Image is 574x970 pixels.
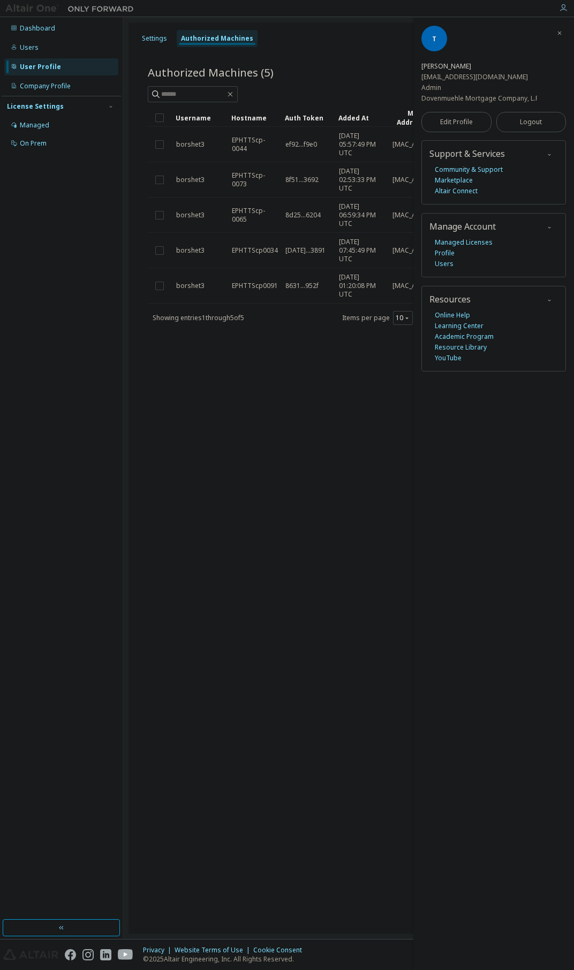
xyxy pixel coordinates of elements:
span: [MAC_ADDRESS] [392,246,442,255]
span: EPHTTScp-0065 [232,207,276,224]
a: Profile [435,248,455,259]
span: EPHTTScp0034 [232,246,278,255]
span: [DATE] 02:53:33 PM UTC [339,167,383,193]
span: ef92...f9e0 [285,140,317,149]
img: altair_logo.svg [3,949,58,960]
div: Users [20,43,39,52]
span: [MAC_ADDRESS] [392,140,442,149]
div: Added At [338,109,383,126]
div: Authorized Machines [181,34,253,43]
img: facebook.svg [65,949,76,960]
span: Showing entries 1 through 5 of 5 [153,313,244,322]
div: Tyler Borshell [421,61,537,72]
p: © 2025 Altair Engineering, Inc. All Rights Reserved. [143,954,308,964]
span: 8f51...3692 [285,176,319,184]
span: Manage Account [429,221,496,232]
span: Authorized Machines (5) [148,65,274,80]
span: Edit Profile [440,118,473,126]
span: 8d25...6204 [285,211,321,219]
div: Website Terms of Use [175,946,253,954]
span: [MAC_ADDRESS] [392,211,442,219]
img: linkedin.svg [100,949,111,960]
span: Logout [520,117,542,127]
div: Admin [421,82,537,93]
a: Community & Support [435,164,503,175]
a: Edit Profile [421,112,492,132]
img: instagram.svg [82,949,94,960]
a: Academic Program [435,331,494,342]
a: YouTube [435,353,462,363]
img: youtube.svg [118,949,133,960]
a: Marketplace [435,175,473,186]
button: 10 [396,314,410,322]
div: License Settings [7,102,64,111]
span: borshet3 [176,140,205,149]
span: [DATE]...3891 [285,246,326,255]
button: Logout [496,112,567,132]
span: T [432,34,436,43]
span: [DATE] 07:45:49 PM UTC [339,238,383,263]
span: borshet3 [176,282,205,290]
span: Resources [429,293,471,305]
div: Dovenmuehle Mortgage Company, L.P. [421,93,537,104]
span: borshet3 [176,176,205,184]
span: Items per page [342,311,413,325]
span: 8631...952f [285,282,319,290]
a: Resource Library [435,342,487,353]
a: Altair Connect [435,186,478,196]
span: EPHTTScp-0044 [232,136,276,153]
div: On Prem [20,139,47,148]
span: Support & Services [429,148,505,160]
span: borshet3 [176,211,205,219]
span: [MAC_ADDRESS] [392,282,442,290]
div: Privacy [143,946,175,954]
span: EPHTTScp-0073 [232,171,276,188]
a: Online Help [435,310,470,321]
div: Settings [142,34,167,43]
div: [EMAIL_ADDRESS][DOMAIN_NAME] [421,72,537,82]
div: Company Profile [20,82,71,90]
span: [DATE] 06:59:34 PM UTC [339,202,383,228]
div: Hostname [231,109,276,126]
a: Managed Licenses [435,237,493,248]
span: EPHTTScp0091 [232,282,278,290]
div: Managed [20,121,49,130]
div: Auth Token [285,109,330,126]
span: [DATE] 01:20:08 PM UTC [339,273,383,299]
div: User Profile [20,63,61,71]
div: Username [176,109,223,126]
span: [MAC_ADDRESS] [392,176,442,184]
img: Altair One [5,3,139,14]
div: Cookie Consent [253,946,308,954]
div: MAC Addresses [392,109,437,127]
span: [DATE] 05:57:49 PM UTC [339,132,383,157]
span: borshet3 [176,246,205,255]
div: Dashboard [20,24,55,33]
a: Learning Center [435,321,484,331]
a: Users [435,259,454,269]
